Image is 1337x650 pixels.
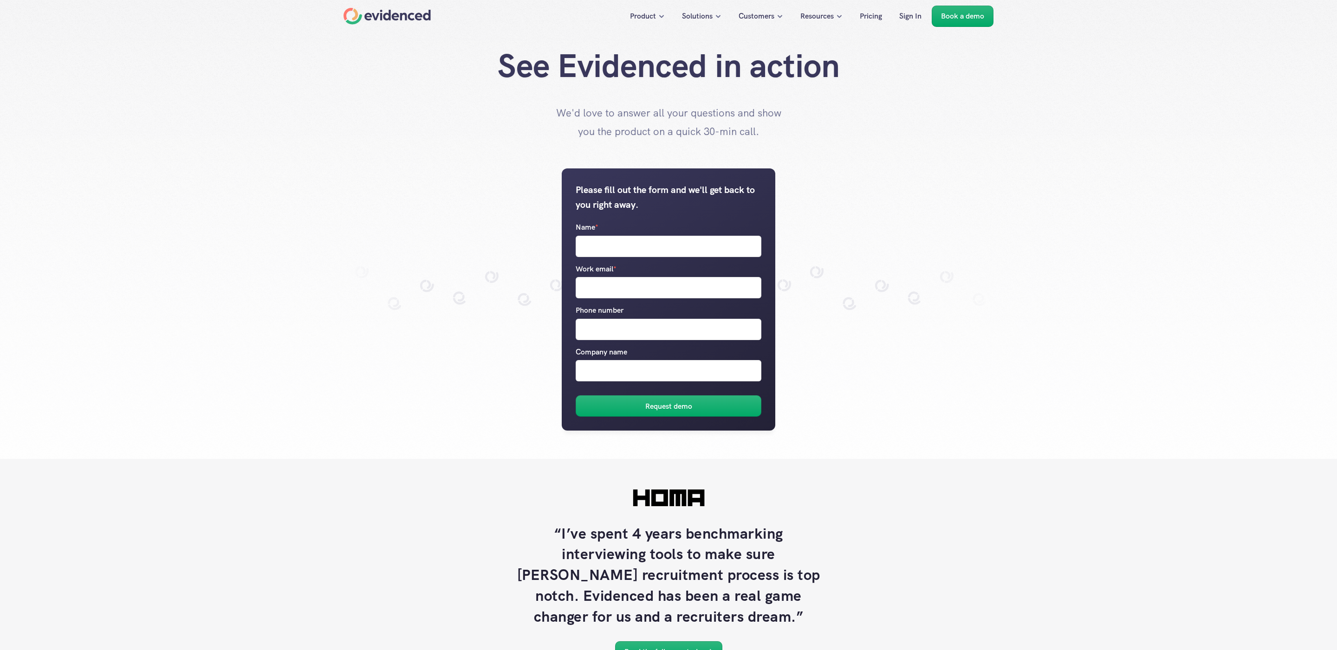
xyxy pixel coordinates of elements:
input: Work email* [576,277,761,298]
a: Sign In [892,6,928,27]
button: Request demo [576,396,761,417]
p: Book a demo [941,10,984,22]
p: Company name [576,346,627,358]
input: Name* [576,236,761,257]
p: We'd love to answer all your questions and show you the product on a quick 30-min call. [552,104,785,141]
p: Name [576,221,598,233]
img: "" [633,487,705,509]
p: Work email [576,263,617,275]
p: Phone number [576,304,623,316]
h1: See Evidenced in action [483,46,854,85]
input: Company name [576,360,761,382]
h6: Request demo [645,400,692,412]
a: Home [344,8,431,25]
p: Pricing [860,10,882,22]
p: Customers [739,10,774,22]
p: Product [630,10,656,22]
p: Sign In [899,10,922,22]
input: Phone number [576,319,761,340]
p: Solutions [682,10,713,22]
p: Resources [800,10,834,22]
h5: Please fill out the form and we'll get back to you right away. [576,182,761,212]
a: Book a demo [932,6,993,27]
a: Pricing [853,6,889,27]
p: “I’ve spent 4 years benchmarking interviewing tools to make sure [PERSON_NAME] recruitment proces... [515,523,822,627]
